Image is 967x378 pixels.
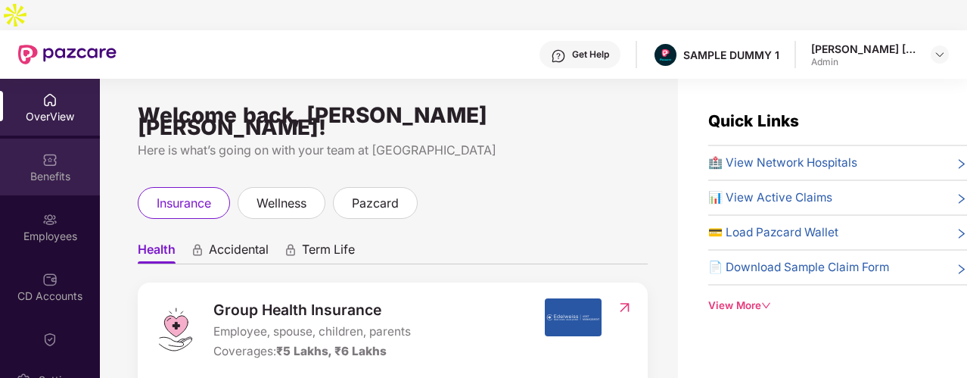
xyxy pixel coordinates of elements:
[302,242,355,264] span: Term Life
[157,194,211,213] span: insurance
[572,48,609,61] div: Get Help
[545,298,602,336] img: insurerIcon
[213,323,411,341] span: Employee, spouse, children, parents
[42,332,58,347] img: svg+xml;base64,PHN2ZyBpZD0iQ2xhaW0iIHhtbG5zPSJodHRwOi8vd3d3LnczLm9yZy8yMDAwL3N2ZyIgd2lkdGg9IjIwIi...
[934,48,946,61] img: svg+xml;base64,PHN2ZyBpZD0iRHJvcGRvd24tMzJ4MzIiIHhtbG5zPSJodHRwOi8vd3d3LnczLm9yZy8yMDAwL3N2ZyIgd2...
[209,242,269,264] span: Accidental
[708,111,799,130] span: Quick Links
[138,141,648,160] div: Here is what’s going on with your team at [GEOGRAPHIC_DATA]
[708,223,838,242] span: 💳 Load Pazcard Wallet
[683,48,779,62] div: SAMPLE DUMMY 1
[655,44,676,66] img: Pazcare_Alternative_logo-01-01.png
[956,226,967,242] span: right
[617,300,633,315] img: RedirectIcon
[257,194,306,213] span: wellness
[956,261,967,276] span: right
[956,157,967,172] span: right
[276,344,387,358] span: ₹5 Lakhs, ₹6 Lakhs
[352,194,399,213] span: pazcard
[811,56,917,68] div: Admin
[708,298,967,314] div: View More
[284,243,297,257] div: animation
[42,92,58,108] img: svg+xml;base64,PHN2ZyBpZD0iSG9tZSIgeG1sbnM9Imh0dHA6Ly93d3cudzMub3JnLzIwMDAvc3ZnIiB3aWR0aD0iMjAiIG...
[811,42,917,56] div: [PERSON_NAME] [PERSON_NAME]
[708,189,832,207] span: 📊 View Active Claims
[956,192,967,207] span: right
[42,212,58,227] img: svg+xml;base64,PHN2ZyBpZD0iRW1wbG95ZWVzIiB4bWxucz0iaHR0cDovL3d3dy53My5vcmcvMjAwMC9zdmciIHdpZHRoPS...
[213,342,411,361] div: Coverages:
[708,258,889,276] span: 📄 Download Sample Claim Form
[761,301,771,311] span: down
[708,154,857,172] span: 🏥 View Network Hospitals
[138,242,176,264] span: Health
[18,45,117,64] img: New Pazcare Logo
[42,272,58,287] img: svg+xml;base64,PHN2ZyBpZD0iQ0RfQWNjb3VudHMiIGRhdGEtbmFtZT0iQ0QgQWNjb3VudHMiIHhtbG5zPSJodHRwOi8vd3...
[138,109,648,133] div: Welcome back, [PERSON_NAME] [PERSON_NAME]!
[213,298,411,321] span: Group Health Insurance
[551,48,566,64] img: svg+xml;base64,PHN2ZyBpZD0iSGVscC0zMngzMiIgeG1sbnM9Imh0dHA6Ly93d3cudzMub3JnLzIwMDAvc3ZnIiB3aWR0aD...
[42,152,58,167] img: svg+xml;base64,PHN2ZyBpZD0iQmVuZWZpdHMiIHhtbG5zPSJodHRwOi8vd3d3LnczLm9yZy8yMDAwL3N2ZyIgd2lkdGg9Ij...
[191,243,204,257] div: animation
[153,307,198,352] img: logo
